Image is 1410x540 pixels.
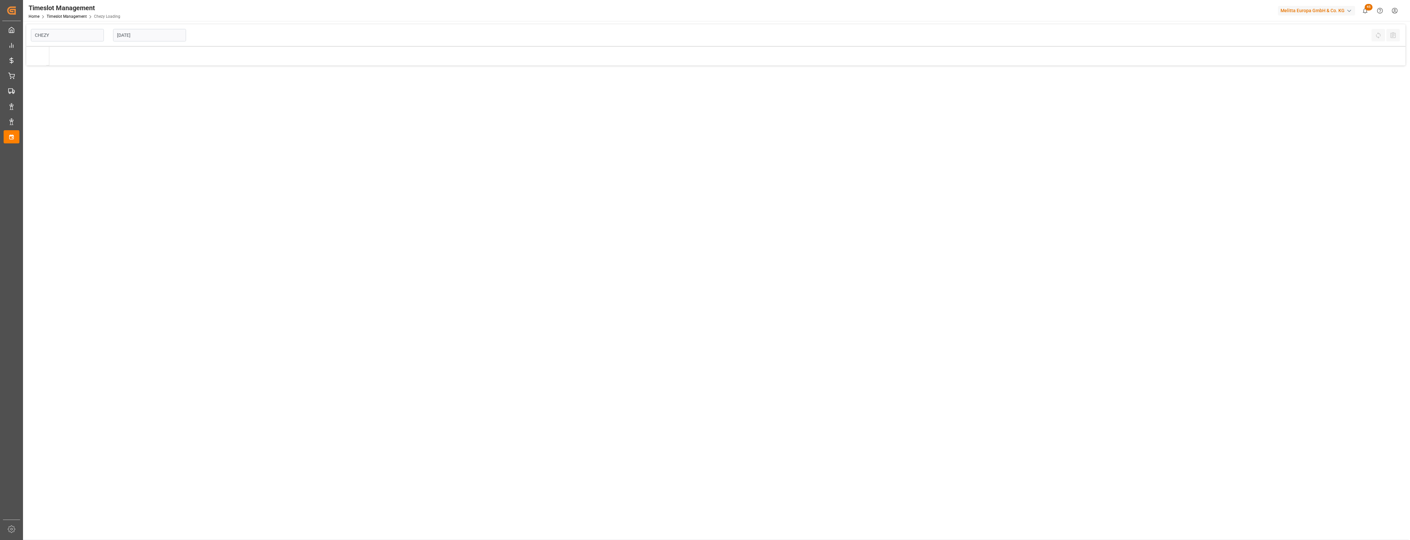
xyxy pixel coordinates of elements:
div: Melitta Europa GmbH & Co. KG [1278,6,1355,15]
button: show 45 new notifications [1358,3,1373,18]
button: Help Center [1373,3,1387,18]
div: Timeslot Management [29,3,120,13]
input: DD-MM-YYYY [113,29,186,41]
a: Timeslot Management [47,14,87,19]
button: Melitta Europa GmbH & Co. KG [1278,4,1358,17]
a: Home [29,14,39,19]
span: 45 [1365,4,1373,11]
input: Type to search/select [31,29,104,41]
